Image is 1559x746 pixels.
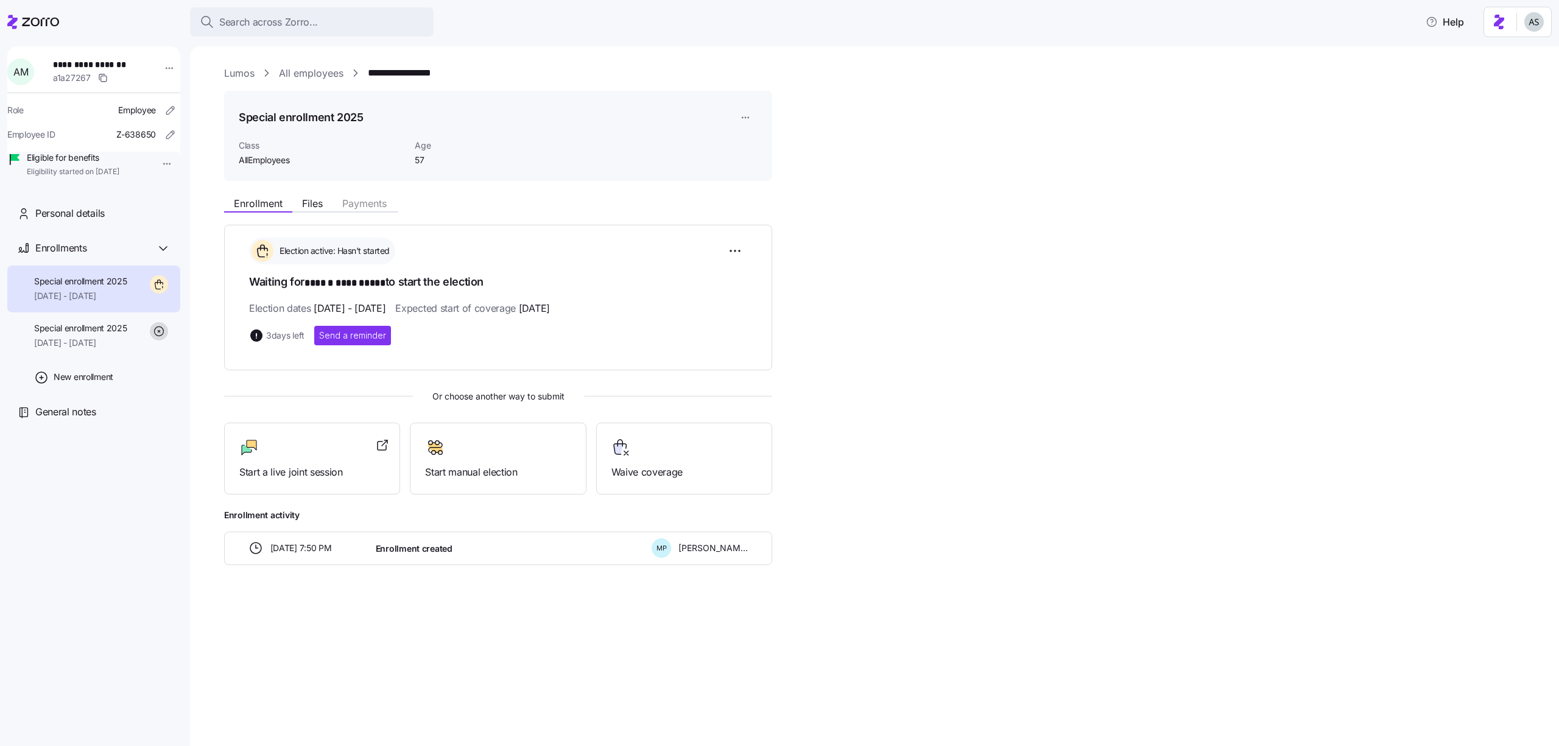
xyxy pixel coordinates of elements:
[425,465,571,480] span: Start manual election
[190,7,434,37] button: Search across Zorro...
[13,67,28,77] span: A M
[276,245,390,257] span: Election active: Hasn't started
[224,509,772,521] span: Enrollment activity
[519,301,550,316] span: [DATE]
[611,465,757,480] span: Waive coverage
[1416,10,1474,34] button: Help
[239,110,364,125] h1: Special enrollment 2025
[118,104,156,116] span: Employee
[34,290,127,302] span: [DATE] - [DATE]
[7,128,55,141] span: Employee ID
[249,301,385,316] span: Election dates
[239,139,405,152] span: Class
[7,104,24,116] span: Role
[224,66,255,81] a: Lumos
[35,404,96,420] span: General notes
[1426,15,1464,29] span: Help
[35,206,105,221] span: Personal details
[376,543,452,555] span: Enrollment created
[27,152,119,164] span: Eligible for benefits
[270,542,332,554] span: [DATE] 7:50 PM
[279,66,343,81] a: All employees
[34,337,127,349] span: [DATE] - [DATE]
[678,542,748,554] span: [PERSON_NAME]
[35,241,86,256] span: Enrollments
[249,274,747,291] h1: Waiting for to start the election
[34,275,127,287] span: Special enrollment 2025
[1524,12,1544,32] img: c4d3a52e2a848ea5f7eb308790fba1e4
[415,154,537,166] span: 57
[239,465,385,480] span: Start a live joint session
[656,545,667,552] span: M P
[34,322,127,334] span: Special enrollment 2025
[314,326,391,345] button: Send a reminder
[54,371,113,383] span: New enrollment
[266,329,304,342] span: 3 days left
[116,128,156,141] span: Z-638650
[395,301,549,316] span: Expected start of coverage
[415,139,537,152] span: Age
[314,301,385,316] span: [DATE] - [DATE]
[319,329,386,342] span: Send a reminder
[27,167,119,177] span: Eligibility started on [DATE]
[302,199,323,208] span: Files
[342,199,387,208] span: Payments
[239,154,405,166] span: AllEmployees
[219,15,318,30] span: Search across Zorro...
[224,390,772,403] span: Or choose another way to submit
[234,199,283,208] span: Enrollment
[53,72,91,84] span: a1a27267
